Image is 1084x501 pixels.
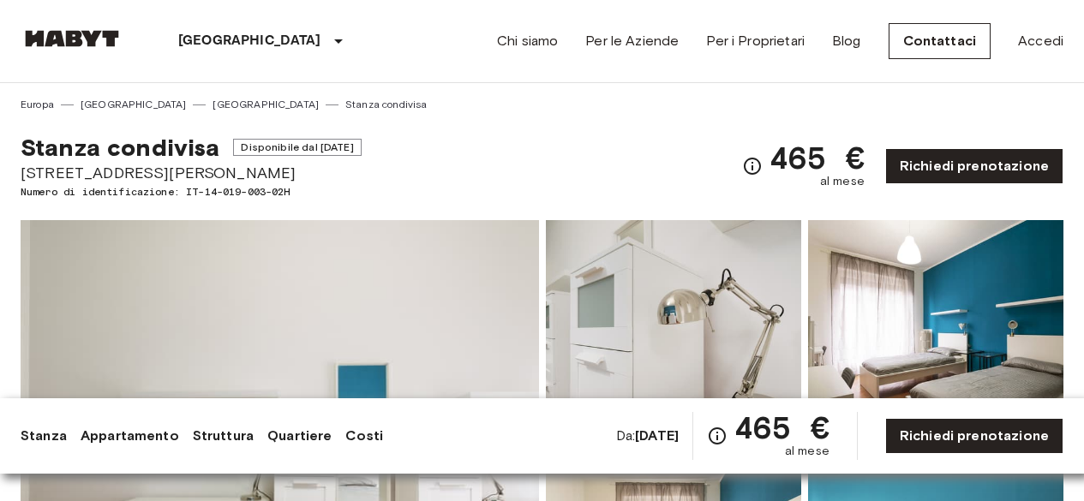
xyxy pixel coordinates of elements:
a: [GEOGRAPHIC_DATA] [213,97,319,112]
img: Picture of unit IT-14-019-003-02H [808,220,1063,444]
span: Stanza condivisa [21,133,219,162]
img: Habyt [21,30,123,47]
span: 465 € [770,142,865,173]
a: Richiedi prenotazione [885,418,1063,454]
svg: Verifica i dettagli delle spese nella sezione 'Riassunto dei Costi'. Si prega di notare che gli s... [742,156,763,176]
img: Picture of unit IT-14-019-003-02H [546,220,801,444]
span: Numero di identificazione: IT-14-019-003-02H [21,184,362,200]
a: [GEOGRAPHIC_DATA] [81,97,187,112]
a: Richiedi prenotazione [885,148,1063,184]
a: Chi siamo [497,31,558,51]
a: Europa [21,97,54,112]
a: Per i Proprietari [706,31,805,51]
span: Da: [616,426,679,445]
a: Quartiere [267,426,332,446]
p: [GEOGRAPHIC_DATA] [178,31,321,51]
b: [DATE] [635,427,679,444]
span: al mese [820,173,865,190]
a: Appartamento [81,426,179,446]
a: Stanza [21,426,67,446]
a: Stanza condivisa [345,97,427,112]
svg: Verifica i dettagli delle spese nella sezione 'Riassunto dei Costi'. Si prega di notare che gli s... [707,426,728,446]
span: 465 € [734,412,829,443]
a: Per le Aziende [585,31,679,51]
span: [STREET_ADDRESS][PERSON_NAME] [21,162,362,184]
a: Blog [832,31,861,51]
a: Struttura [193,426,254,446]
span: Disponibile dal [DATE] [233,139,361,156]
a: Accedi [1018,31,1063,51]
span: al mese [785,443,829,460]
a: Contattaci [889,23,991,59]
a: Costi [345,426,383,446]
